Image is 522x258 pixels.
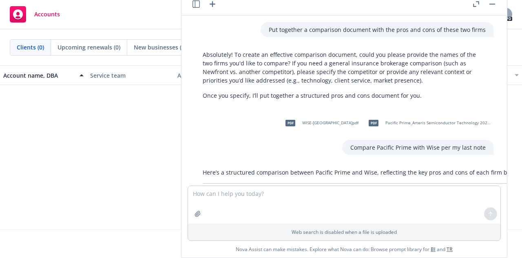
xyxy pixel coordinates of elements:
span: Pacific Prime_Arteris Semiconductor Technology 2025 (002).pdf [385,120,492,126]
div: Account name, DBA [3,71,75,80]
span: WISE-[GEOGRAPHIC_DATA]pdf [302,120,358,126]
a: TR [447,246,453,253]
span: Nova Assist can make mistakes. Explore what Nova can do: Browse prompt library for and [185,241,504,258]
p: Once you specify, I’ll put together a structured pros and cons document for you. [203,91,486,100]
div: Service team [90,71,170,80]
button: Active policies [174,65,261,85]
span: New businesses (0) [134,43,186,52]
div: Active policies [177,71,258,80]
span: pdf [285,120,295,126]
p: Put together a comparison document with the pros and cons of these two firms [269,25,486,34]
span: Clients (0) [17,43,44,52]
div: pdfWISE-[GEOGRAPHIC_DATA]pdf [280,113,360,133]
span: Upcoming renewals (0) [58,43,120,52]
p: Compare Pacific Prime with Wise per my last note [350,143,486,152]
button: Service team [87,65,174,85]
span: pdf [369,120,378,126]
a: Accounts [7,3,63,26]
span: Accounts [34,11,60,18]
div: pdfPacific Prime_Arteris Semiconductor Technology 2025 (002).pdf [363,113,494,133]
p: Web search is disabled when a file is uploaded [193,229,495,236]
a: BI [431,246,436,253]
p: Absolutely! To create an effective comparison document, could you please provide the names of the... [203,50,486,85]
